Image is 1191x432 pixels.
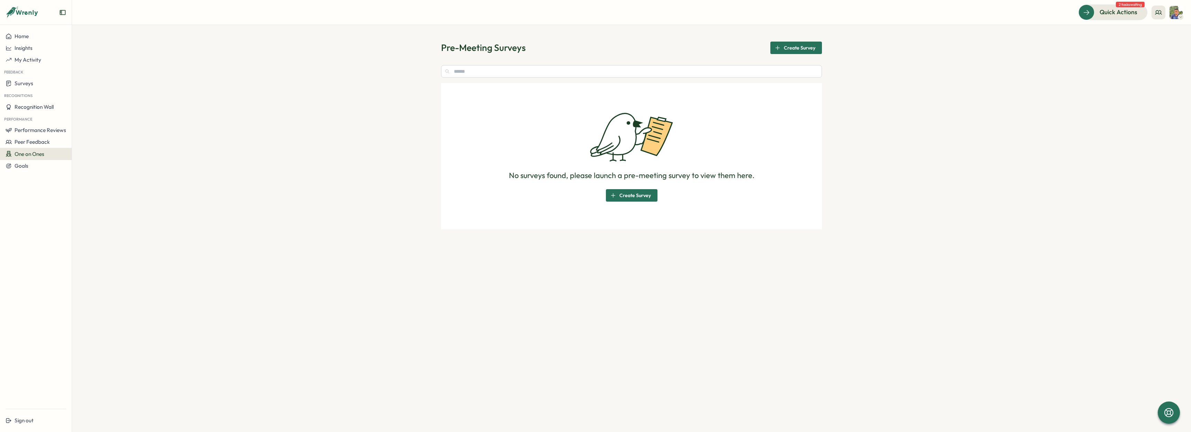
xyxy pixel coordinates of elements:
span: Peer Feedback [15,139,50,145]
h1: Pre-Meeting Surveys [441,42,526,54]
button: Create Survey [606,189,657,202]
span: Create Survey [784,42,815,54]
a: Create Survey [770,45,822,52]
button: Create Survey [770,42,822,54]
span: My Activity [15,56,41,63]
span: Recognition Wall [15,104,54,110]
span: One on Ones [15,151,44,157]
span: Home [15,33,29,39]
p: No surveys found, please launch a pre-meeting survey to view them here. [509,170,754,181]
span: Goals [15,162,28,169]
span: 2 tasks waiting [1116,2,1145,7]
button: Expand sidebar [59,9,66,16]
span: Surveys [15,80,33,87]
button: Quick Actions [1078,5,1147,20]
span: Create Survey [619,189,651,201]
img: Varghese [1170,6,1183,19]
span: Quick Actions [1100,8,1137,17]
span: Sign out [15,417,34,424]
span: Insights [15,45,33,51]
span: Performance Reviews [15,127,66,133]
